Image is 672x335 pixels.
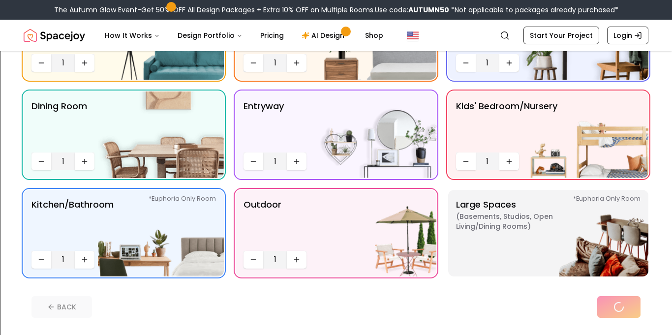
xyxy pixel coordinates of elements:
[407,30,419,41] img: United States
[408,5,449,15] b: AUTUMN50
[97,26,168,45] button: How It Works
[4,57,668,66] div: Rename
[4,22,668,30] div: Move To ...
[294,26,355,45] a: AI Design
[523,27,599,44] a: Start Your Project
[4,66,668,75] div: Move To ...
[170,26,250,45] button: Design Portfolio
[24,26,85,45] a: Spacejoy
[97,26,391,45] nav: Main
[357,26,391,45] a: Shop
[54,5,618,15] div: The Autumn Glow Event-Get 50% OFF All Design Packages + Extra 10% OFF on Multiple Rooms.
[4,39,668,48] div: Options
[375,5,449,15] span: Use code:
[4,30,668,39] div: Delete
[24,20,648,51] nav: Global
[4,13,668,22] div: Sort New > Old
[607,27,648,44] a: Login
[4,48,668,57] div: Sign out
[252,26,292,45] a: Pricing
[449,5,618,15] span: *Not applicable to packages already purchased*
[4,4,668,13] div: Sort A > Z
[24,26,85,45] img: Spacejoy Logo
